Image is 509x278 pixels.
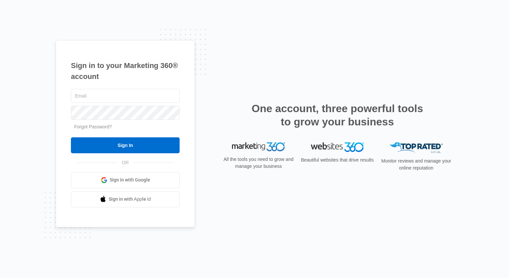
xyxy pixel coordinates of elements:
[71,137,180,153] input: Sign In
[110,176,150,183] span: Sign in with Google
[221,156,296,170] p: All the tools you need to grow and manage your business
[109,196,151,203] span: Sign in with Apple Id
[71,191,180,207] a: Sign in with Apple Id
[300,157,374,164] p: Beautiful websites that drive results
[71,172,180,188] a: Sign in with Google
[74,124,112,129] a: Forgot Password?
[117,159,134,166] span: OR
[250,102,425,128] h2: One account, three powerful tools to grow your business
[71,60,180,82] h1: Sign in to your Marketing 360® account
[379,158,453,172] p: Monitor reviews and manage your online reputation
[390,142,443,153] img: Top Rated Local
[71,89,180,103] input: Email
[311,142,364,152] img: Websites 360
[232,142,285,152] img: Marketing 360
